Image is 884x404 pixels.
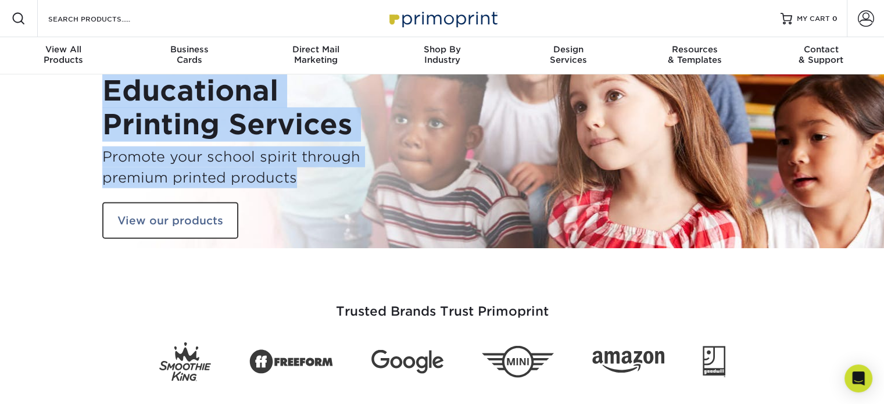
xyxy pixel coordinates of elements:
[126,44,252,55] span: Business
[505,44,631,55] span: Design
[631,44,757,65] div: & Templates
[371,350,443,374] img: Google
[758,37,884,74] a: Contact& Support
[482,346,554,378] img: Mini
[384,6,500,31] img: Primoprint
[505,37,631,74] a: DesignServices
[758,44,884,65] div: & Support
[379,44,505,65] div: Industry
[631,44,757,55] span: Resources
[126,37,252,74] a: BusinessCards
[379,37,505,74] a: Shop ByIndustry
[126,44,252,65] div: Cards
[253,44,379,65] div: Marketing
[102,202,238,239] a: View our products
[102,146,434,188] h3: Promote your school spirit through premium printed products
[844,364,872,392] div: Open Intercom Messenger
[159,342,211,381] img: Smoothie King
[379,44,505,55] span: Shop By
[102,74,434,141] h1: Educational Printing Services
[631,37,757,74] a: Resources& Templates
[47,12,160,26] input: SEARCH PRODUCTS.....
[102,276,782,333] h3: Trusted Brands Trust Primoprint
[703,346,725,377] img: Goodwill
[797,14,830,24] span: MY CART
[758,44,884,55] span: Contact
[832,15,838,23] span: 0
[249,343,333,380] img: Freeform
[253,44,379,55] span: Direct Mail
[505,44,631,65] div: Services
[253,37,379,74] a: Direct MailMarketing
[592,351,664,373] img: Amazon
